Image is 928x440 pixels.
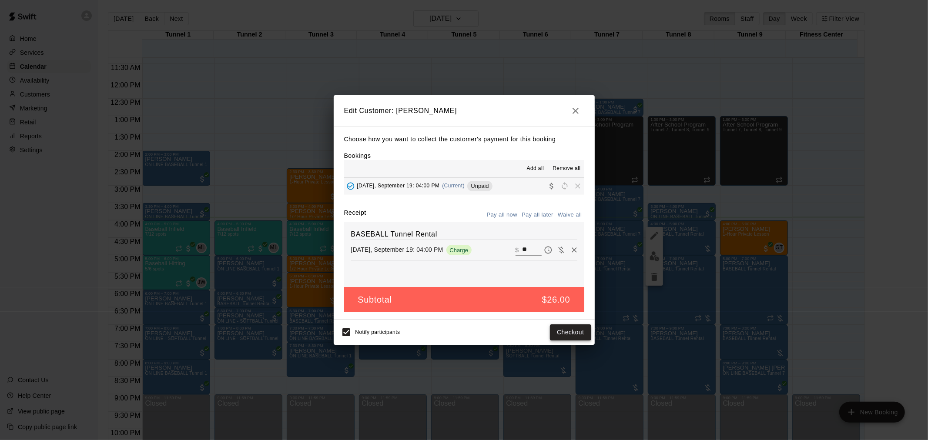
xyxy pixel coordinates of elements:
[351,245,443,254] p: [DATE], September 19: 04:00 PM
[351,229,577,240] h6: BASEBALL Tunnel Rental
[344,178,584,194] button: Added - Collect Payment[DATE], September 19: 04:00 PM(Current)UnpaidCollect paymentRescheduleRemove
[516,246,519,254] p: $
[442,183,465,189] span: (Current)
[344,134,584,145] p: Choose how you want to collect the customer's payment for this booking
[344,208,366,222] label: Receipt
[550,324,591,340] button: Checkout
[549,162,584,176] button: Remove all
[558,182,571,189] span: Reschedule
[571,182,584,189] span: Remove
[357,183,440,189] span: [DATE], September 19: 04:00 PM
[344,152,371,159] label: Bookings
[553,164,580,173] span: Remove all
[568,243,581,257] button: Remove
[542,246,555,253] span: Pay later
[556,208,584,222] button: Waive all
[467,183,492,189] span: Unpaid
[355,330,400,336] span: Notify participants
[446,247,472,253] span: Charge
[334,95,595,127] h2: Edit Customer: [PERSON_NAME]
[542,294,570,306] h5: $26.00
[344,180,357,193] button: Added - Collect Payment
[485,208,520,222] button: Pay all now
[527,164,544,173] span: Add all
[358,294,392,306] h5: Subtotal
[519,208,556,222] button: Pay all later
[545,182,558,189] span: Collect payment
[555,246,568,253] span: Waive payment
[521,162,549,176] button: Add all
